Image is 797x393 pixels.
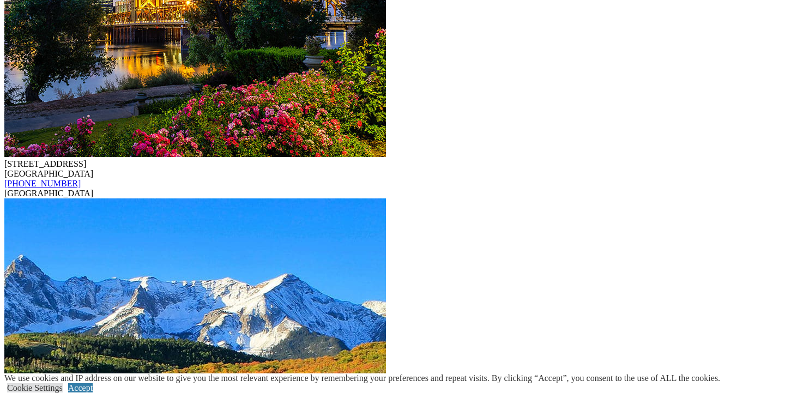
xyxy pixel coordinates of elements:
[4,179,81,188] a: [PHONE_NUMBER]
[7,383,63,392] a: Cookie Settings
[4,189,793,198] div: [GEOGRAPHIC_DATA]
[4,159,793,179] div: [STREET_ADDRESS] [GEOGRAPHIC_DATA]
[68,383,93,392] a: Accept
[4,373,720,383] div: We use cookies and IP address on our website to give you the most relevant experience by remember...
